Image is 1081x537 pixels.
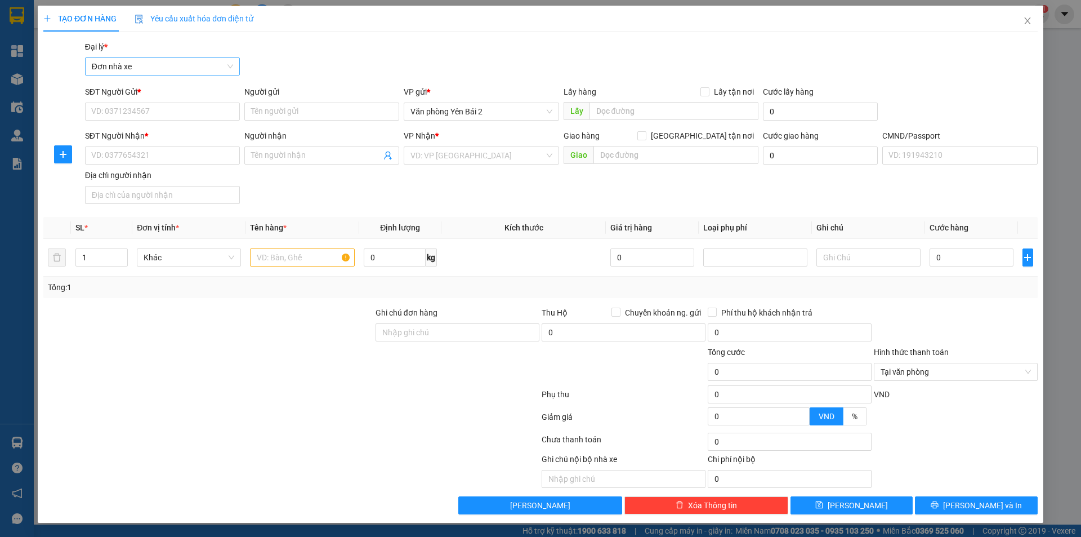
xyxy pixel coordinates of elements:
button: deleteXóa Thông tin [625,496,789,514]
input: 0 [611,248,695,267]
span: Giá trị hàng [611,223,653,232]
input: Dọc đường [589,102,758,120]
button: save[PERSON_NAME] [790,496,913,514]
div: Người gửi [244,86,399,98]
span: plus [1023,253,1033,262]
input: Dọc đường [593,146,758,164]
span: kg [426,248,437,267]
span: Yêu cầu xuất hóa đơn điện tử [135,14,253,23]
div: CMND/Passport [882,130,1037,142]
span: plus [43,15,51,23]
span: Lấy [564,102,589,120]
span: Thu Hộ [542,308,568,317]
span: Chuyển khoản ng. gửi [620,307,705,319]
th: Loại phụ phí [699,217,812,239]
span: user-add [384,151,393,160]
span: Phí thu hộ khách nhận trả [717,307,817,319]
b: GỬI : Văn phòng Yên Bái 2 [14,82,198,100]
button: plus [54,145,72,163]
input: Ghi Chú [816,248,921,267]
input: Cước lấy hàng [763,103,878,121]
span: [PERSON_NAME] [828,499,888,512]
label: Cước lấy hàng [763,87,814,96]
div: Ghi chú nội bộ nhà xe [542,453,705,470]
span: Đơn nhà xe [92,58,233,75]
span: % [852,412,857,421]
span: Văn phòng Yên Bái 2 [411,103,552,120]
label: Cước giao hàng [763,131,819,140]
div: Địa chỉ người nhận [85,169,240,181]
span: save [816,501,824,510]
span: VP Nhận [404,131,436,140]
span: [GEOGRAPHIC_DATA] tận nơi [646,130,758,142]
input: VD: Bàn, Ghế [251,248,355,267]
img: logo.jpg [14,14,70,70]
button: delete [48,248,66,267]
span: Tổng cước [708,348,745,357]
th: Ghi chú [812,217,925,239]
span: Lấy tận nơi [709,86,758,98]
input: Cước giao hàng [763,147,878,165]
span: Định lượng [380,223,420,232]
div: Phụ thu [540,388,707,408]
span: plus [55,150,72,159]
img: icon [135,15,144,24]
span: Tại văn phòng [881,363,1031,380]
span: TẠO ĐƠN HÀNG [43,14,117,23]
span: VND [819,412,834,421]
div: VP gửi [404,86,559,98]
label: Hình thức thanh toán [874,348,949,357]
span: Đơn vị tính [137,223,180,232]
span: close [1023,16,1032,25]
span: Giao [564,146,593,164]
span: [PERSON_NAME] và In [943,499,1022,512]
input: Nhập ghi chú [542,470,705,488]
div: Chi phí nội bộ [708,453,872,470]
span: VND [874,390,890,399]
div: Tổng: 1 [48,281,417,294]
span: Xóa Thông tin [688,499,737,512]
div: Giảm giá [540,411,707,431]
button: printer[PERSON_NAME] và In [915,496,1038,514]
span: [PERSON_NAME] [511,499,571,512]
div: Người nhận [244,130,399,142]
button: Close [1012,6,1043,37]
span: Khác [144,249,235,266]
span: printer [931,501,939,510]
span: Tên hàng [251,223,287,232]
button: [PERSON_NAME] [459,496,623,514]
span: Giao hàng [564,131,600,140]
div: SĐT Người Nhận [85,130,240,142]
label: Ghi chú đơn hàng [376,308,437,317]
span: Đại lý [85,42,108,51]
input: Địa chỉ của người nhận [85,186,240,204]
span: Kích thước [504,223,543,232]
li: Số 10 ngõ 15 Ngọc Hồi, Q.[PERSON_NAME], [GEOGRAPHIC_DATA] [105,28,471,42]
span: SL [75,223,84,232]
input: Ghi chú đơn hàng [376,323,539,341]
div: Chưa thanh toán [540,433,707,453]
li: Hotline: 19001155 [105,42,471,56]
span: Lấy hàng [564,87,596,96]
span: delete [676,501,684,510]
span: Cước hàng [930,223,969,232]
button: plus [1022,248,1033,267]
div: SĐT Người Gửi [85,86,240,98]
